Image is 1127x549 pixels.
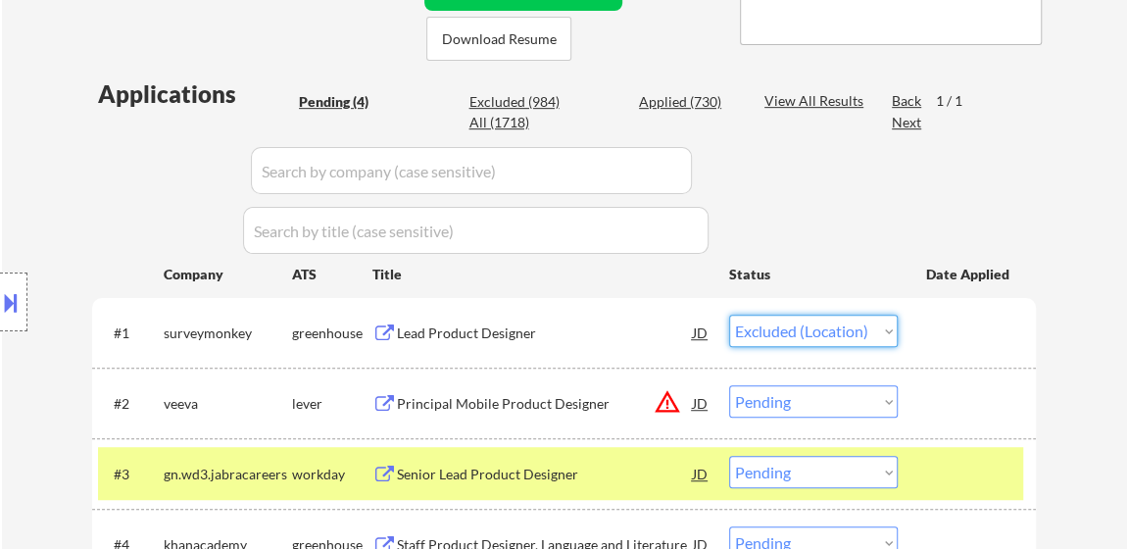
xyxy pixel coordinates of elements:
div: JD [691,456,710,491]
div: Back [892,91,923,111]
div: Senior Lead Product Designer [397,465,693,484]
button: warning_amber [654,388,681,416]
div: JD [691,315,710,350]
div: Title [372,265,710,284]
div: Status [729,256,898,291]
div: Principal Mobile Product Designer [397,394,693,414]
div: Pending (4) [299,92,397,112]
div: View All Results [764,91,869,111]
div: Lead Product Designer [397,324,693,343]
input: Search by title (case sensitive) [243,207,709,254]
div: Applications [98,82,292,106]
div: Excluded (984) [468,92,566,112]
div: 1 / 1 [936,91,981,111]
div: Next [892,113,923,132]
div: All (1718) [468,113,566,132]
div: Date Applied [926,265,1012,284]
div: JD [691,385,710,421]
button: Download Resume [426,17,571,61]
input: Search by company (case sensitive) [251,147,692,194]
div: Applied (730) [639,92,737,112]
